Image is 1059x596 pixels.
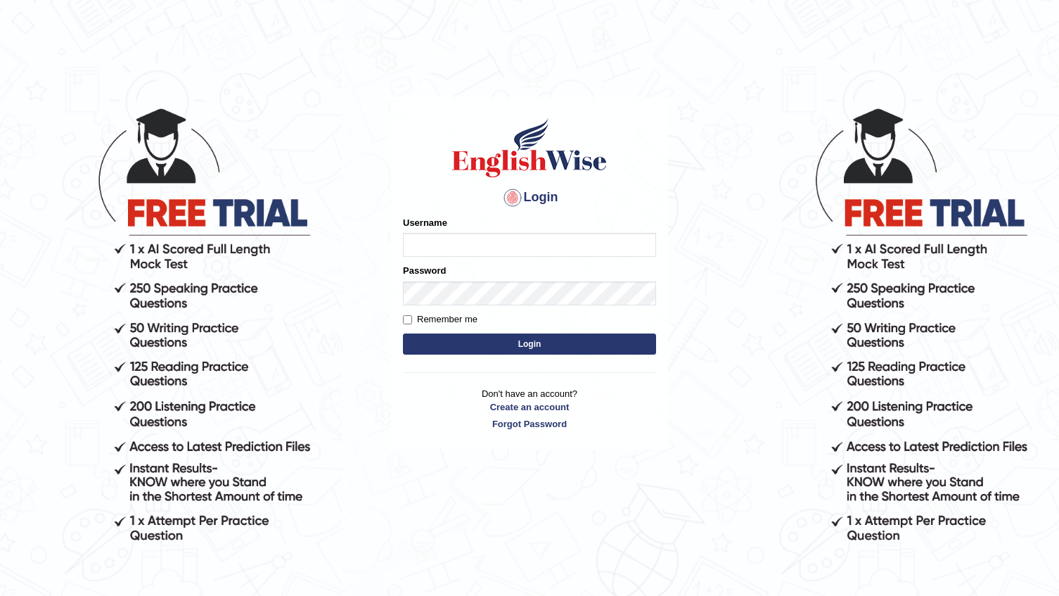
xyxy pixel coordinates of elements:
a: Forgot Password [403,417,656,431]
a: Create an account [403,400,656,414]
input: Remember me [403,315,412,324]
img: Logo of English Wise sign in for intelligent practice with AI [449,116,610,179]
label: Remember me [403,312,477,326]
h4: Login [403,186,656,209]
label: Username [403,216,447,229]
p: Don't have an account? [403,387,656,431]
button: Login [403,334,656,355]
label: Password [403,264,446,277]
